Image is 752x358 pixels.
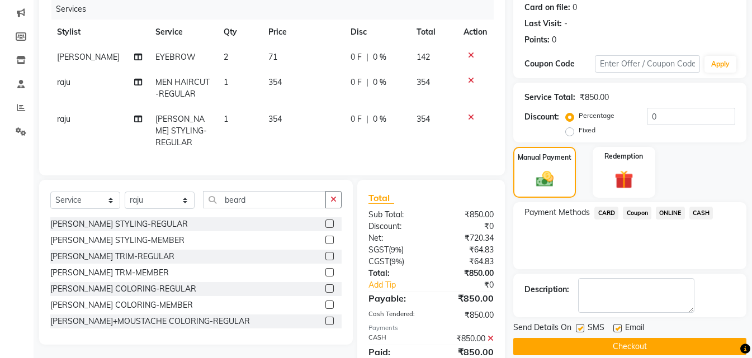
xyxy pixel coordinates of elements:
span: 2 [224,52,228,62]
span: 0 % [373,77,386,88]
span: | [366,113,368,125]
th: Service [149,20,216,45]
div: Points: [524,34,550,46]
span: CGST [368,256,389,266]
div: Payments [368,323,494,333]
div: ₹64.83 [431,256,502,268]
button: Checkout [513,338,746,355]
div: 0 [552,34,556,46]
a: Add Tip [360,279,443,291]
span: 354 [417,114,430,124]
span: Email [625,322,644,336]
th: Action [457,20,494,45]
span: raju [57,77,70,87]
div: Net: [360,232,431,244]
div: ₹850.00 [431,309,502,321]
div: Payable: [360,292,431,305]
div: [PERSON_NAME] COLORING-REGULAR [50,283,196,295]
th: Total [410,20,457,45]
span: CASH [689,207,713,219]
span: 354 [417,77,430,87]
div: ₹0 [431,221,502,232]
label: Redemption [604,151,643,161]
span: | [366,77,368,88]
div: Sub Total: [360,209,431,221]
span: | [366,51,368,63]
img: _gift.svg [609,168,639,191]
div: Description: [524,284,569,295]
div: Discount: [360,221,431,232]
span: EYEBROW [155,52,196,62]
div: [PERSON_NAME] COLORING-MEMBER [50,299,193,311]
span: 9% [391,245,401,254]
div: ₹0 [443,279,502,291]
div: - [564,18,567,30]
span: 0 F [351,113,362,125]
label: Manual Payment [518,152,571,163]
div: ₹850.00 [431,292,502,305]
div: CASH [360,333,431,345]
span: 0 F [351,77,362,88]
div: ₹850.00 [580,92,609,103]
div: 0 [573,2,577,13]
span: raju [57,114,70,124]
span: [PERSON_NAME] [57,52,120,62]
button: Apply [704,56,736,73]
div: ( ) [360,256,431,268]
div: Coupon Code [524,58,595,70]
div: ₹720.34 [431,232,502,244]
span: SGST [368,245,389,255]
span: [PERSON_NAME] STYLING-REGULAR [155,114,207,147]
div: [PERSON_NAME] TRM-MEMBER [50,267,169,279]
div: ₹850.00 [431,209,502,221]
div: Cash Tendered: [360,309,431,321]
span: 0 % [373,113,386,125]
span: Total [368,192,394,204]
div: ₹850.00 [431,268,502,279]
span: 1 [224,77,228,87]
div: [PERSON_NAME]+MOUSTACHE COLORING-REGULAR [50,316,250,327]
label: Fixed [579,125,595,135]
div: Last Visit: [524,18,562,30]
label: Percentage [579,111,614,121]
div: [PERSON_NAME] STYLING-MEMBER [50,235,185,246]
div: [PERSON_NAME] TRIM-REGULAR [50,251,174,262]
input: Search or Scan [203,191,326,208]
span: 354 [268,77,282,87]
span: ONLINE [656,207,685,219]
th: Stylist [50,20,149,45]
th: Price [262,20,344,45]
span: 9% [391,257,402,266]
span: 0 F [351,51,362,63]
span: CARD [594,207,618,219]
div: ₹64.83 [431,244,502,256]
span: Coupon [623,207,651,219]
span: 0 % [373,51,386,63]
div: Card on file: [524,2,570,13]
th: Disc [344,20,410,45]
input: Enter Offer / Coupon Code [595,55,700,73]
span: Send Details On [513,322,571,336]
span: MEN HAIRCUT-REGULAR [155,77,210,99]
img: _cash.svg [531,169,559,189]
span: 142 [417,52,430,62]
span: Payment Methods [524,207,590,218]
div: Total: [360,268,431,279]
span: 1 [224,114,228,124]
div: ₹850.00 [431,333,502,345]
span: 354 [268,114,282,124]
div: [PERSON_NAME] STYLING-REGULAR [50,218,188,230]
div: Service Total: [524,92,575,103]
span: 71 [268,52,277,62]
span: SMS [588,322,604,336]
div: ( ) [360,244,431,256]
th: Qty [217,20,262,45]
div: Discount: [524,111,559,123]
